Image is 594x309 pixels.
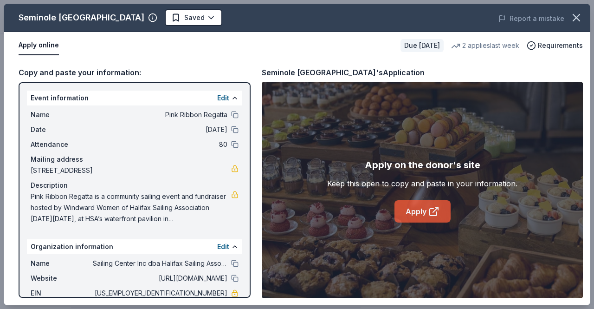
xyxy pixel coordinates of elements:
[451,40,519,51] div: 2 applies last week
[262,66,425,79] div: Seminole [GEOGRAPHIC_DATA]'s Application
[93,124,227,135] span: [DATE]
[27,239,242,254] div: Organization information
[217,241,229,252] button: Edit
[93,258,227,269] span: Sailing Center Inc dba Halifax Sailing Association
[165,9,222,26] button: Saved
[217,92,229,104] button: Edit
[31,109,93,120] span: Name
[184,12,205,23] span: Saved
[365,158,480,172] div: Apply on the donor's site
[19,10,144,25] div: Seminole [GEOGRAPHIC_DATA]
[31,154,239,165] div: Mailing address
[31,288,93,299] span: EIN
[93,288,227,299] span: [US_EMPLOYER_IDENTIFICATION_NUMBER]
[27,91,242,105] div: Event information
[31,165,231,176] span: [STREET_ADDRESS]
[31,180,239,191] div: Description
[31,258,93,269] span: Name
[93,273,227,284] span: [URL][DOMAIN_NAME]
[400,39,444,52] div: Due [DATE]
[527,40,583,51] button: Requirements
[394,200,451,223] a: Apply
[538,40,583,51] span: Requirements
[31,139,93,150] span: Attendance
[31,124,93,135] span: Date
[93,109,227,120] span: Pink Ribbon Regatta
[93,139,227,150] span: 80
[31,273,93,284] span: Website
[31,191,231,224] span: Pink Ribbon Regatta is a community sailing event and fundraiser hosted by Windward Women of Halif...
[498,13,564,24] button: Report a mistake
[19,66,251,79] div: Copy and paste your information:
[327,178,517,189] div: Keep this open to copy and paste in your information.
[19,36,59,55] button: Apply online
